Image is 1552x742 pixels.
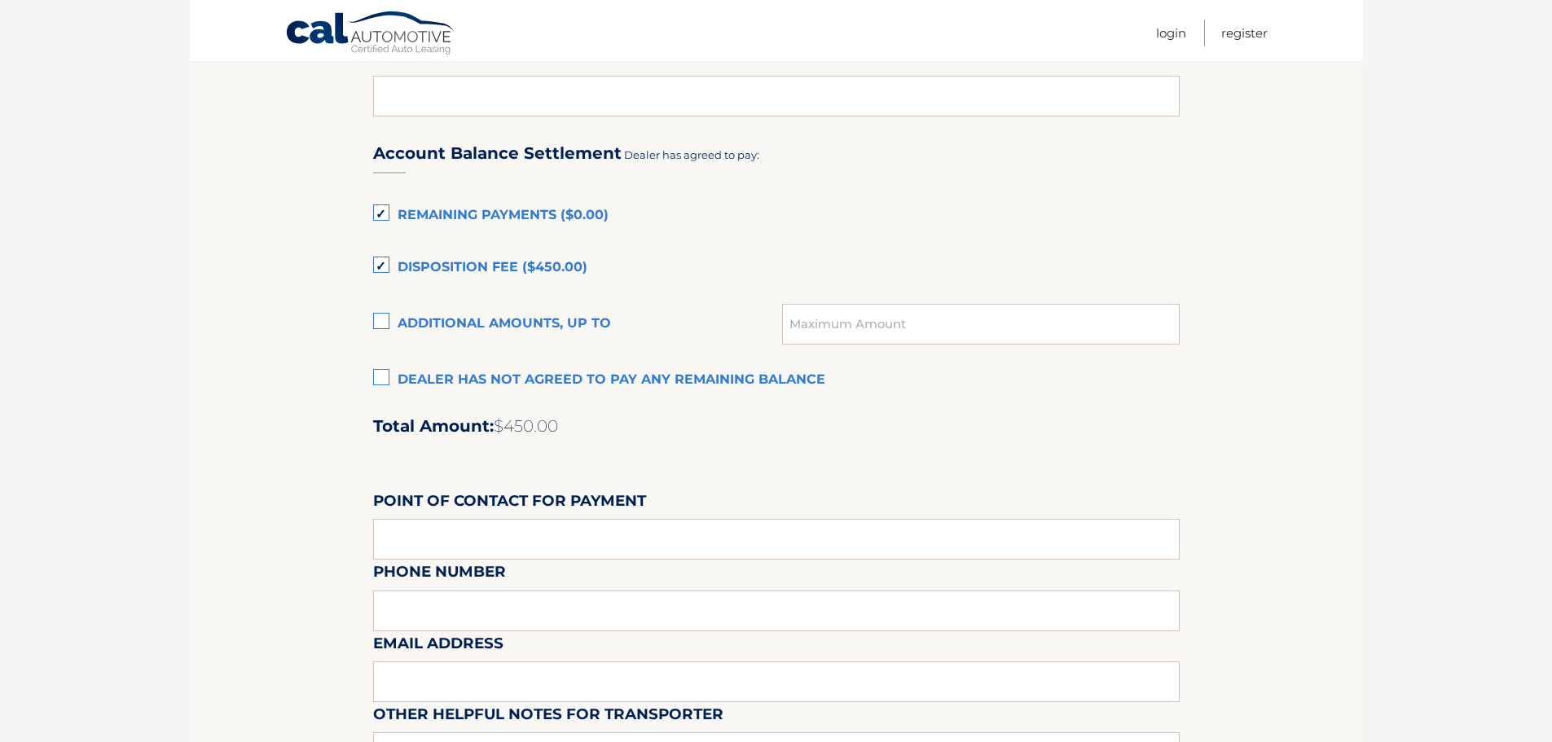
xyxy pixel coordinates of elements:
[624,148,759,161] span: Dealer has agreed to pay:
[373,702,723,732] label: Other helpful notes for transporter
[285,11,456,58] a: Cal Automotive
[373,252,1180,284] label: Disposition Fee ($450.00)
[373,489,646,519] label: Point of Contact for Payment
[1221,20,1268,46] a: Register
[782,304,1179,345] input: Maximum Amount
[373,364,1180,397] label: Dealer has not agreed to pay any remaining balance
[373,631,503,661] label: Email Address
[494,416,558,436] span: $450.00
[373,416,1180,437] h2: Total Amount:
[373,308,783,340] label: Additional amounts, up to
[373,143,622,164] h3: Account Balance Settlement
[1156,20,1186,46] a: Login
[373,200,1180,232] label: Remaining Payments ($0.00)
